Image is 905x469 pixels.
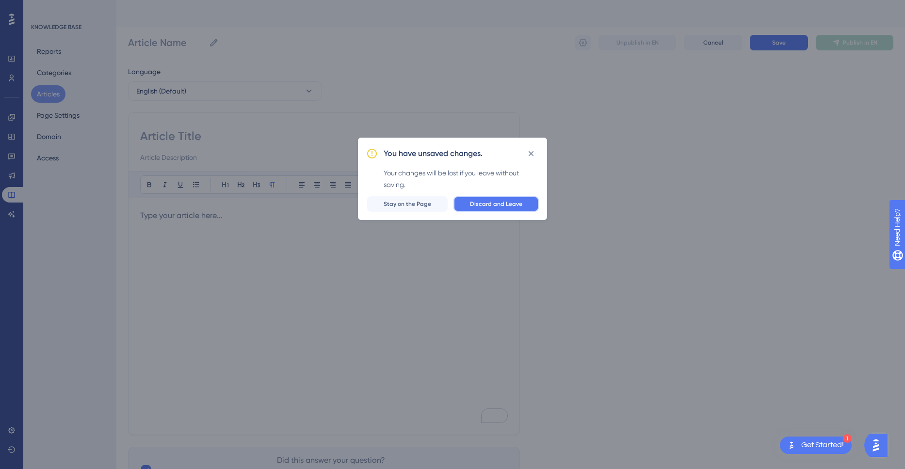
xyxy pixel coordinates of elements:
div: Your changes will be lost if you leave without saving. [384,167,539,190]
img: launcher-image-alternative-text [786,439,797,451]
iframe: UserGuiding AI Assistant Launcher [864,431,893,460]
span: Discard and Leave [470,200,522,208]
h2: You have unsaved changes. [384,148,483,159]
span: Need Help? [23,2,61,14]
div: Open Get Started! checklist, remaining modules: 1 [780,437,852,454]
div: 1 [843,434,852,443]
div: Get Started! [801,440,844,451]
span: Stay on the Page [384,200,431,208]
